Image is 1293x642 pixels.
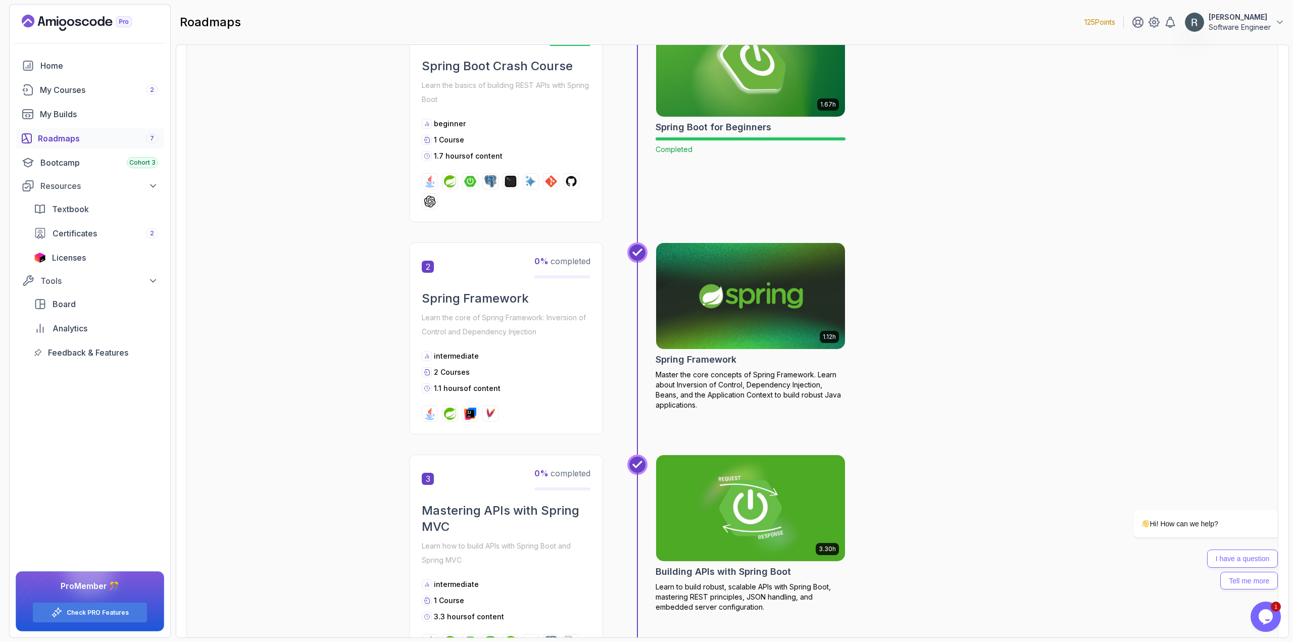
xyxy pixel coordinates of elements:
[53,227,97,239] span: Certificates
[656,11,845,117] img: Spring Boot for Beginners card
[422,261,434,273] span: 2
[656,120,771,134] h2: Spring Boot for Beginners
[534,256,590,266] span: completed
[422,290,590,307] h2: Spring Framework
[424,175,436,187] img: java logo
[1084,17,1115,27] p: 125 Points
[434,135,464,144] span: 1 Course
[180,14,241,30] h2: roadmaps
[40,60,158,72] div: Home
[22,15,155,31] a: Landing page
[16,104,164,124] a: builds
[40,180,158,192] div: Resources
[38,132,158,144] div: Roadmaps
[28,294,164,314] a: board
[48,347,128,359] span: Feedback & Features
[656,455,846,612] a: Building APIs with Spring Boot card3.30hBuilding APIs with Spring BootLearn to build robust, scal...
[34,253,46,263] img: jetbrains icon
[820,101,836,109] p: 1.67h
[16,272,164,290] button: Tools
[16,153,164,173] a: bootcamp
[28,248,164,268] a: licenses
[484,175,496,187] img: postgres logo
[505,175,517,187] img: terminal logo
[656,353,736,367] h2: Spring Framework
[1101,386,1283,597] iframe: chat widget
[53,322,87,334] span: Analytics
[525,175,537,187] img: ai logo
[422,58,590,74] h2: Spring Boot Crash Course
[1209,22,1271,32] p: Software Engineer
[40,157,158,169] div: Bootcamp
[434,368,470,376] span: 2 Courses
[484,408,496,420] img: maven logo
[16,177,164,195] button: Resources
[422,503,590,535] h2: Mastering APIs with Spring MVC
[434,612,504,622] p: 3.3 hours of content
[545,175,557,187] img: git logo
[1209,12,1271,22] p: [PERSON_NAME]
[444,175,456,187] img: spring logo
[434,579,479,589] p: intermediate
[444,408,456,420] img: spring logo
[129,159,156,167] span: Cohort 3
[67,609,129,617] a: Check PRO Features
[16,80,164,100] a: courses
[40,275,158,287] div: Tools
[150,134,154,142] span: 7
[1185,13,1204,32] img: user profile image
[565,175,577,187] img: github logo
[534,468,590,478] span: completed
[656,565,791,579] h2: Building APIs with Spring Boot
[534,256,549,266] span: 0 %
[40,108,158,120] div: My Builds
[656,455,845,561] img: Building APIs with Spring Boot card
[32,602,147,623] button: Check PRO Features
[656,145,692,154] span: Completed
[150,229,154,237] span: 2
[422,473,434,485] span: 3
[1251,602,1283,632] iframe: chat widget
[16,128,164,149] a: roadmaps
[656,10,846,155] a: Spring Boot for Beginners card1.67hSpring Boot for BeginnersCompleted
[40,84,158,96] div: My Courses
[424,408,436,420] img: java logo
[652,240,850,352] img: Spring Framework card
[464,175,476,187] img: spring-boot logo
[422,78,590,107] p: Learn the basics of building REST APIs with Spring Boot
[656,242,846,410] a: Spring Framework card1.12hSpring FrameworkMaster the core concepts of Spring Framework. Learn abo...
[434,383,501,393] p: 1.1 hours of content
[656,370,846,410] p: Master the core concepts of Spring Framework. Learn about Inversion of Control, Dependency Inject...
[28,199,164,219] a: textbook
[434,151,503,161] p: 1.7 hours of content
[434,351,479,361] p: intermediate
[434,596,464,605] span: 1 Course
[1184,12,1285,32] button: user profile image[PERSON_NAME]Software Engineer
[434,119,466,129] p: beginner
[53,298,76,310] span: Board
[464,408,476,420] img: intellij logo
[16,56,164,76] a: home
[422,539,590,567] p: Learn how to build APIs with Spring Boot and Spring MVC
[422,311,590,339] p: Learn the core of Spring Framework: Inversion of Control and Dependency Injection
[819,545,836,553] p: 3.30h
[150,86,154,94] span: 2
[534,468,549,478] span: 0 %
[28,318,164,338] a: analytics
[424,195,436,208] img: chatgpt logo
[28,223,164,243] a: certificates
[823,333,836,341] p: 1.12h
[656,582,846,612] p: Learn to build robust, scalable APIs with Spring Boot, mastering REST principles, JSON handling, ...
[52,252,86,264] span: Licenses
[28,342,164,363] a: feedback
[52,203,89,215] span: Textbook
